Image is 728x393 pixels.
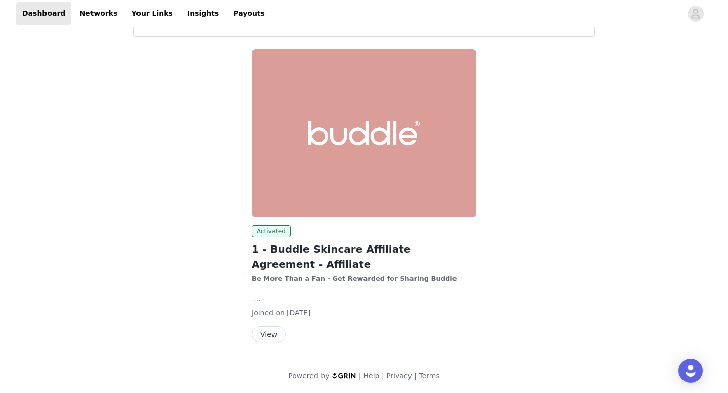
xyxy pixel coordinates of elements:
[287,309,310,317] span: [DATE]
[678,359,703,383] div: Open Intercom Messenger
[252,275,457,282] strong: Be More Than a Fan - Get Rewarded for Sharing Buddle
[252,241,476,272] h2: 1 - Buddle Skincare Affiliate Agreement - Affiliate
[252,309,285,317] span: Joined on
[332,372,357,379] img: logo
[419,372,439,380] a: Terms
[252,326,286,342] button: View
[16,2,71,25] a: Dashboard
[181,2,225,25] a: Insights
[359,372,361,380] span: |
[414,372,417,380] span: |
[386,372,412,380] a: Privacy
[73,2,123,25] a: Networks
[252,331,286,338] a: View
[691,6,700,22] div: avatar
[125,2,179,25] a: Your Links
[363,372,380,380] a: Help
[288,372,329,380] span: Powered by
[227,2,271,25] a: Payouts
[252,225,291,237] span: Activated
[382,372,384,380] span: |
[252,49,476,217] img: Buddle Skin Care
